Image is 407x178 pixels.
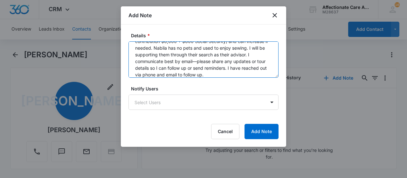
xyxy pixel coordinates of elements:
label: Notify Users [131,85,281,92]
textarea: [PERSON_NAME], 76, is currently at Encompass Rehab recovering from a stroke that caused left-side... [128,41,279,78]
button: Cancel [211,124,239,139]
button: close [271,11,279,19]
h1: Add Note [128,11,152,19]
button: Add Note [245,124,279,139]
label: Details [131,32,281,39]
